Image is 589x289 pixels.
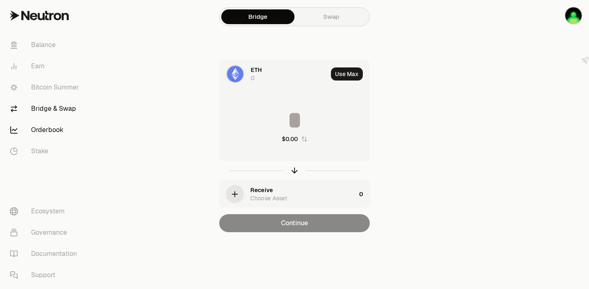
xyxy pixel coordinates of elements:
[331,67,363,81] button: Use Max
[3,264,88,286] a: Support
[3,222,88,243] a: Governance
[3,119,88,141] a: Orderbook
[3,141,88,162] a: Stake
[282,135,298,143] div: $0.00
[3,34,88,56] a: Balance
[251,74,254,82] div: 0
[250,194,287,202] div: Choose Asset
[282,135,308,143] button: $0.00
[3,56,88,77] a: Earn
[359,180,370,208] div: 0
[294,9,368,24] a: Swap
[565,7,582,24] img: luv
[221,9,294,24] a: Bridge
[3,77,88,98] a: Bitcoin Summer
[227,66,243,82] img: ETH Logo
[3,243,88,264] a: Documentation
[219,180,356,208] div: ReceiveChoose Asset
[219,180,370,208] button: ReceiveChoose Asset0
[250,186,272,194] div: Receive
[3,201,88,222] a: Ecosystem
[220,60,328,88] div: ETH LogoETH0
[251,66,262,74] span: ETH
[3,98,88,119] a: Bridge & Swap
